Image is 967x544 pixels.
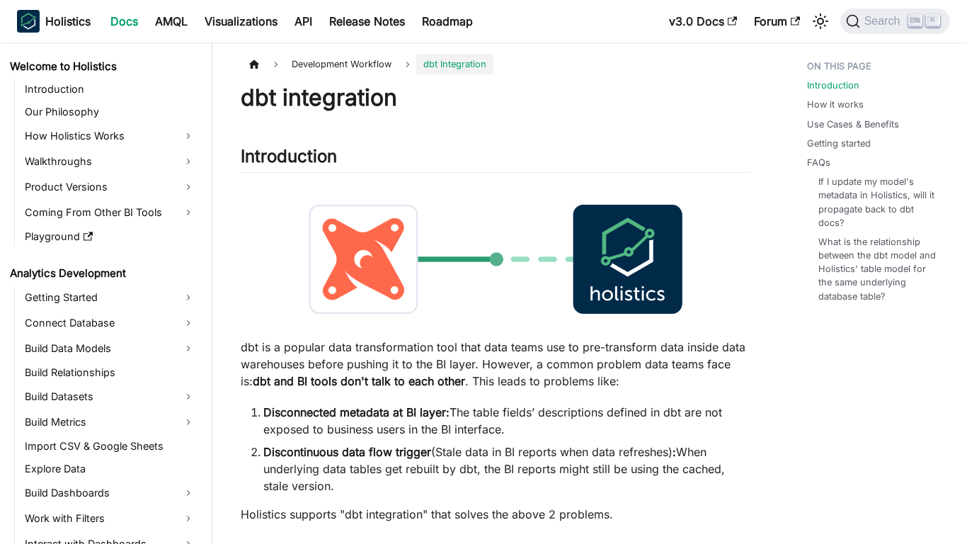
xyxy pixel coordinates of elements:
nav: Breadcrumbs [241,54,750,74]
strong: : [673,445,676,459]
a: Home page [241,54,268,74]
span: dbt Integration [416,54,493,74]
a: Introduction [21,79,200,99]
a: AMQL [147,10,196,33]
li: (Stale data in BI reports when data refreshes) When underlying data tables get rebuilt by dbt, th... [263,443,750,494]
a: Connect Database [21,312,200,334]
a: Playground [21,227,200,246]
button: Search (Ctrl+K) [840,8,950,34]
a: How it works [807,98,864,111]
p: dbt is a popular data transformation tool that data teams use to pre-transform data inside data w... [241,339,750,390]
img: dbt-to-holistics [241,184,750,334]
a: Work with Filters [21,507,200,530]
kbd: K [926,14,940,27]
li: The table fields’ descriptions defined in dbt are not exposed to business users in the BI interface. [263,404,750,438]
a: Walkthroughs [21,150,200,173]
strong: dbt and BI tools don't talk to each other [253,374,465,388]
a: Our Philosophy [21,102,200,122]
a: Build Metrics [21,411,200,433]
a: Analytics Development [6,263,200,283]
a: API [286,10,321,33]
p: Holistics supports "dbt integration" that solves the above 2 problems. [241,506,750,523]
a: Build Data Models [21,337,200,360]
a: Roadmap [413,10,481,33]
img: Holistics [17,10,40,33]
a: Build Dashboards [21,482,200,504]
a: Introduction [807,79,859,92]
a: Product Versions [21,176,200,198]
a: Build Datasets [21,385,200,408]
a: Build Relationships [21,363,200,382]
a: HolisticsHolistics [17,10,91,33]
a: Coming From Other BI Tools [21,201,200,224]
a: Welcome to Holistics [6,57,200,76]
a: What is the relationship between the dbt model and Holistics' table model for the same underlying... [818,235,939,303]
span: Development Workflow [285,54,399,74]
a: Import CSV & Google Sheets [21,436,200,456]
a: Getting started [807,137,871,150]
a: Getting Started [21,286,200,309]
strong: Disconnected metadata at BI layer: [263,405,450,419]
strong: Discontinuous data flow trigger [263,445,431,459]
h1: dbt integration [241,84,750,112]
a: FAQs [807,156,830,169]
span: Search [860,15,909,28]
a: Visualizations [196,10,286,33]
a: Explore Data [21,459,200,479]
h2: Introduction [241,146,750,173]
a: Forum [745,10,808,33]
a: If I update my model's metadata in Holistics, will it propagate back to dbt docs? [818,175,939,229]
button: Switch between dark and light mode (currently light mode) [809,10,832,33]
a: v3.0 Docs [660,10,745,33]
a: Use Cases & Benefits [807,118,899,131]
a: How Holistics Works [21,125,200,147]
a: Docs [102,10,147,33]
b: Holistics [45,13,91,30]
a: Release Notes [321,10,413,33]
